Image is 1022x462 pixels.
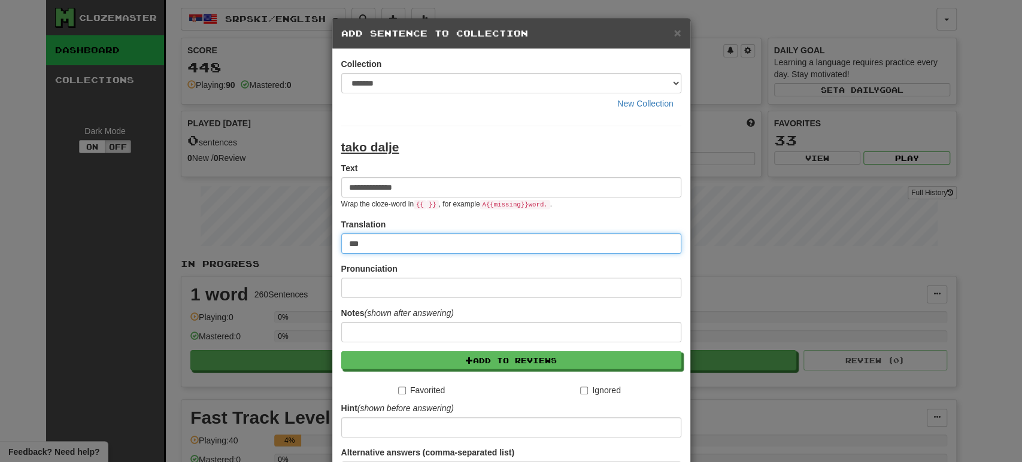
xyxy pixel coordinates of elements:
[398,384,445,396] label: Favorited
[341,446,514,458] label: Alternative answers (comma-separated list)
[341,307,454,319] label: Notes
[341,140,399,154] u: tako dalje
[341,162,358,174] label: Text
[341,351,681,369] button: Add to Reviews
[357,403,454,413] em: (shown before answering)
[414,200,426,209] code: {{
[674,26,681,39] span: ×
[341,58,382,70] label: Collection
[364,308,453,318] em: (shown after answering)
[341,200,552,208] small: Wrap the cloze-word in , for example .
[341,402,454,414] label: Hint
[341,263,398,275] label: Pronunciation
[580,384,620,396] label: Ignored
[341,218,386,230] label: Translation
[480,200,550,209] code: A {{ missing }} word.
[580,387,588,394] input: Ignored
[426,200,439,209] code: }}
[609,93,681,114] button: New Collection
[674,26,681,39] button: Close
[398,387,406,394] input: Favorited
[341,28,681,39] h5: Add Sentence to Collection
